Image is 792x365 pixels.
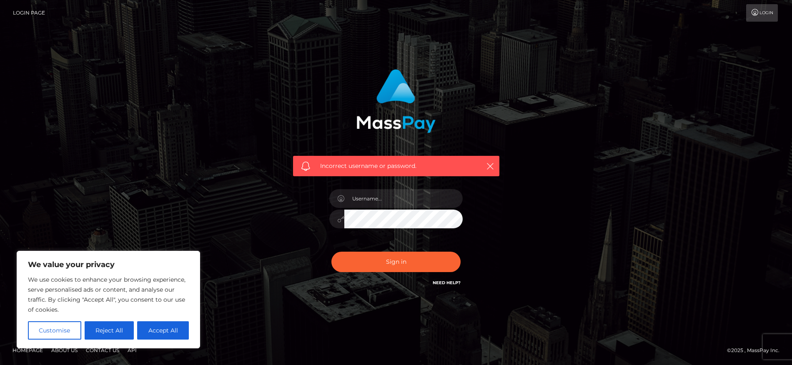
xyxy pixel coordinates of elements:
button: Reject All [85,321,134,340]
a: Homepage [9,344,46,357]
a: API [124,344,140,357]
button: Customise [28,321,81,340]
div: © 2025 , MassPay Inc. [727,346,786,355]
input: Username... [344,189,463,208]
a: Need Help? [433,280,461,285]
a: About Us [48,344,81,357]
button: Sign in [331,252,461,272]
a: Contact Us [83,344,123,357]
img: MassPay Login [356,69,436,133]
span: Incorrect username or password. [320,162,472,170]
a: Login Page [13,4,45,22]
p: We value your privacy [28,260,189,270]
button: Accept All [137,321,189,340]
a: Login [746,4,778,22]
div: We value your privacy [17,251,200,348]
p: We use cookies to enhance your browsing experience, serve personalised ads or content, and analys... [28,275,189,315]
